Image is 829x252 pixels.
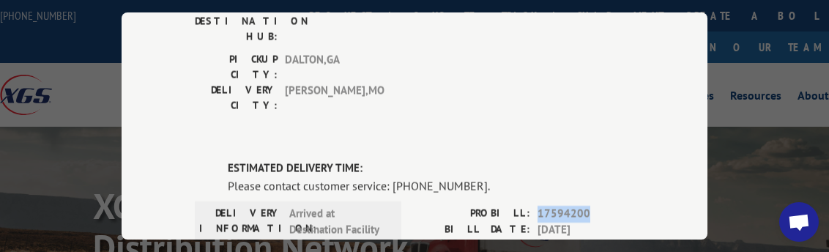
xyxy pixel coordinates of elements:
[228,177,634,195] div: Please contact customer service: [PHONE_NUMBER].
[285,52,384,83] span: DALTON , GA
[228,160,634,177] label: ESTIMATED DELIVERY TIME:
[538,206,634,223] span: 17594200
[414,222,530,239] label: BILL DATE:
[779,202,819,242] a: Open chat
[285,83,384,114] span: [PERSON_NAME] , MO
[195,52,278,83] label: PICKUP CITY:
[195,83,278,114] label: DELIVERY CITY:
[414,206,530,223] label: PROBILL:
[199,206,282,239] label: DELIVERY INFORMATION:
[538,222,634,239] span: [DATE]
[289,206,388,239] span: Arrived at Destination Facility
